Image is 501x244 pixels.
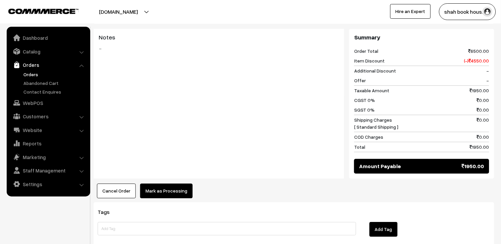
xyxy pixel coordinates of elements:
span: (-) 4550.00 [464,57,489,64]
a: Orders [22,71,88,78]
blockquote: - [99,44,339,52]
button: Cancel Order [97,184,136,198]
span: Taxable Amount [354,87,389,94]
a: Settings [8,178,88,190]
span: 1950.00 [470,143,489,150]
span: 1950.00 [470,87,489,94]
a: Contact Enquires [22,88,88,95]
span: 0.00 [477,116,489,130]
img: user [483,7,493,17]
span: COD Charges [354,133,383,140]
a: COMMMERCE [8,7,67,15]
span: 6500.00 [469,47,489,54]
a: Reports [8,137,88,149]
span: - [487,77,489,84]
a: Catalog [8,45,88,57]
a: Orders [8,59,88,71]
span: Tags [98,209,118,215]
a: Website [8,124,88,136]
a: Customers [8,110,88,122]
span: 0.00 [477,106,489,113]
span: Shipping Charges [ Standard Shipping ] [354,116,398,130]
h3: Notes [99,34,339,41]
button: [DOMAIN_NAME] [76,3,161,20]
span: Total [354,143,365,150]
a: Abandoned Cart [22,80,88,87]
span: 1950.00 [462,162,484,170]
input: Add Tag [98,222,356,235]
span: Amount Payable [359,162,401,170]
span: 0.00 [477,133,489,140]
span: CGST 0% [354,97,375,104]
a: Staff Management [8,164,88,176]
a: Marketing [8,151,88,163]
span: Offer [354,77,366,84]
span: Order Total [354,47,378,54]
span: Item Discount [354,57,385,64]
a: Hire an Expert [390,4,431,19]
img: COMMMERCE [8,9,79,14]
a: WebPOS [8,97,88,109]
button: Add Tag [370,222,398,237]
span: Additional Discount [354,67,396,74]
span: - [487,67,489,74]
span: 0.00 [477,97,489,104]
button: shah book hous… [439,3,496,20]
button: Mark as Processing [140,184,193,198]
a: Dashboard [8,32,88,44]
span: SGST 0% [354,106,375,113]
h3: Summary [354,34,489,41]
